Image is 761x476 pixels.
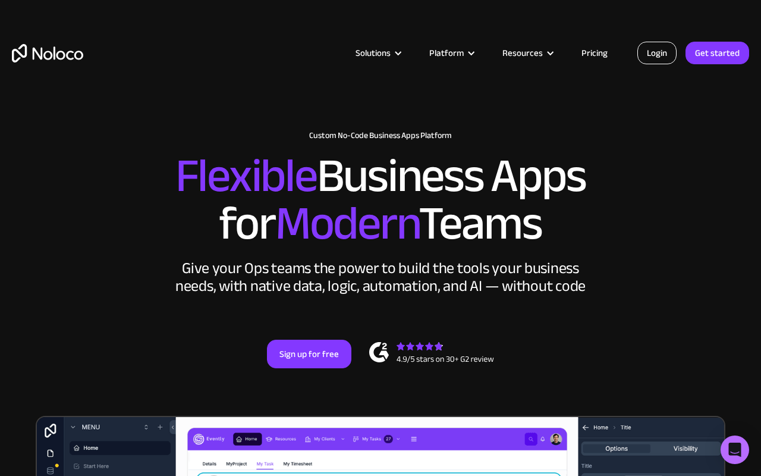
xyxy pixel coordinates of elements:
div: Resources [502,45,543,61]
div: Open Intercom Messenger [721,436,749,464]
div: Solutions [341,45,414,61]
span: Flexible [175,131,317,220]
div: Platform [414,45,488,61]
a: home [12,44,83,62]
div: Solutions [356,45,391,61]
div: Resources [488,45,567,61]
a: Sign up for free [267,340,351,368]
div: Give your Ops teams the power to build the tools your business needs, with native data, logic, au... [172,259,589,295]
div: Platform [429,45,464,61]
span: Modern [275,179,419,268]
a: Login [637,42,677,64]
h1: Custom No-Code Business Apps Platform [12,131,749,140]
h2: Business Apps for Teams [12,152,749,248]
a: Get started [685,42,749,64]
a: Pricing [567,45,622,61]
